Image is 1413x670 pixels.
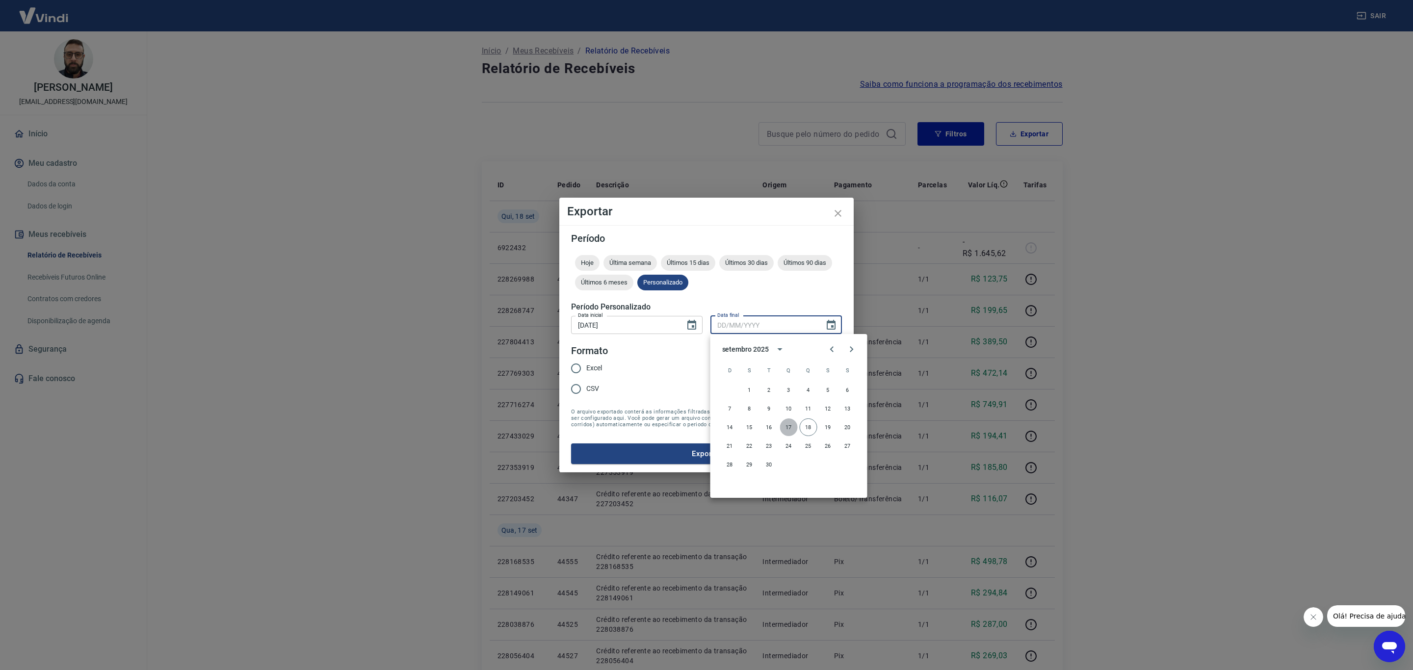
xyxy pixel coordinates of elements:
[571,344,608,358] legend: Formato
[839,437,857,455] button: 27
[637,279,688,286] span: Personalizado
[682,315,702,335] button: Choose date, selected date is 17 de set de 2025
[571,233,842,243] h5: Período
[571,443,842,464] button: Exportar
[760,381,778,399] button: 2
[842,339,862,359] button: Next month
[567,206,846,217] h4: Exportar
[721,418,739,436] button: 14
[839,418,857,436] button: 20
[780,418,798,436] button: 17
[1304,607,1323,627] iframe: Fechar mensagem
[760,400,778,417] button: 9
[780,381,798,399] button: 3
[721,437,739,455] button: 21
[819,381,837,399] button: 5
[575,279,633,286] span: Últimos 6 meses
[780,400,798,417] button: 10
[839,361,857,380] span: sábado
[760,456,778,473] button: 30
[819,400,837,417] button: 12
[821,315,841,335] button: Choose date
[778,255,832,271] div: Últimos 90 dias
[637,275,688,290] div: Personalizado
[800,381,817,399] button: 4
[760,361,778,380] span: terça-feira
[839,381,857,399] button: 6
[778,259,832,266] span: Últimos 90 dias
[822,339,842,359] button: Previous month
[780,361,798,380] span: quarta-feira
[826,202,850,225] button: close
[578,311,603,319] label: Data inicial
[741,418,759,436] button: 15
[1327,605,1405,627] iframe: Mensagem da empresa
[661,259,715,266] span: Últimos 15 dias
[575,275,633,290] div: Últimos 6 meses
[741,437,759,455] button: 22
[741,361,759,380] span: segunda-feira
[717,311,739,319] label: Data final
[603,259,657,266] span: Última semana
[819,418,837,436] button: 19
[722,344,769,355] div: setembro 2025
[800,361,817,380] span: quinta-feira
[819,361,837,380] span: sexta-feira
[780,437,798,455] button: 24
[719,259,774,266] span: Últimos 30 dias
[819,437,837,455] button: 26
[721,361,739,380] span: domingo
[741,381,759,399] button: 1
[721,456,739,473] button: 28
[800,418,817,436] button: 18
[800,400,817,417] button: 11
[603,255,657,271] div: Última semana
[575,255,600,271] div: Hoje
[575,259,600,266] span: Hoje
[571,316,678,334] input: DD/MM/YYYY
[741,456,759,473] button: 29
[800,437,817,455] button: 25
[719,255,774,271] div: Últimos 30 dias
[760,418,778,436] button: 16
[586,384,599,394] span: CSV
[721,400,739,417] button: 7
[571,302,842,312] h5: Período Personalizado
[710,316,817,334] input: DD/MM/YYYY
[1374,631,1405,662] iframe: Botão para abrir a janela de mensagens
[6,7,82,15] span: Olá! Precisa de ajuda?
[760,437,778,455] button: 23
[586,363,602,373] span: Excel
[741,400,759,417] button: 8
[661,255,715,271] div: Últimos 15 dias
[839,400,857,417] button: 13
[571,409,842,428] span: O arquivo exportado conterá as informações filtradas na tela anterior com exceção do período que ...
[772,341,788,358] button: calendar view is open, switch to year view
